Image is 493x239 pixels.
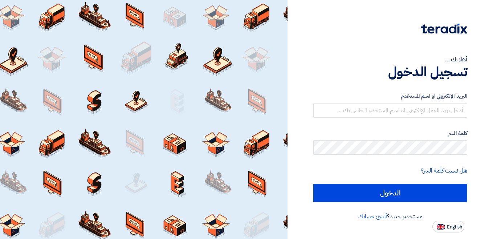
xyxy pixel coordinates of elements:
label: كلمة السر [313,129,467,138]
div: مستخدم جديد؟ [313,212,467,221]
img: Teradix logo [421,24,467,34]
button: English [432,221,464,232]
input: الدخول [313,184,467,202]
a: هل نسيت كلمة السر؟ [421,166,467,175]
h1: تسجيل الدخول [313,64,467,80]
span: English [447,224,462,230]
label: البريد الإلكتروني او اسم المستخدم [313,92,467,100]
div: أهلا بك ... [313,55,467,64]
img: en-US.png [437,224,445,230]
a: أنشئ حسابك [358,212,387,221]
input: أدخل بريد العمل الإلكتروني او اسم المستخدم الخاص بك ... [313,103,467,118]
